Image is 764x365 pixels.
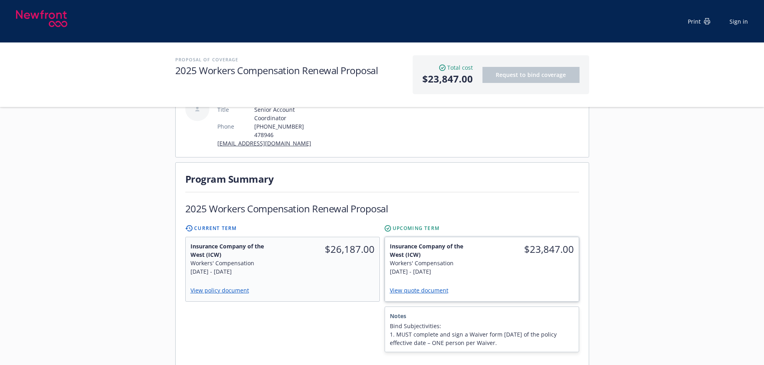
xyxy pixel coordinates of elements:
[190,259,278,267] div: Workers' Compensation
[390,322,574,347] span: Bind Subjectivities: 1. MUST complete and sign a Waiver form [DATE] of the policy effective date ...
[390,259,477,267] div: Workers' Compensation
[390,267,477,276] div: [DATE] - [DATE]
[185,202,388,215] h1: 2025 Workers Compensation Renewal Proposal
[730,17,748,26] a: Sign in
[190,286,255,294] a: View policy document
[175,64,405,77] h1: 2025 Workers Compensation Renewal Proposal
[422,72,473,86] span: $23,847.00
[287,242,375,256] span: $26,187.00
[390,242,477,259] span: Insurance Company of the West (ICW)
[217,139,311,147] a: [EMAIL_ADDRESS][DOMAIN_NAME]
[482,67,580,83] button: Request to bind coverage
[688,17,710,26] div: Print
[496,71,566,79] span: Request to bind coverage
[393,225,440,232] span: Upcoming Term
[447,63,473,72] span: Total cost
[390,312,574,320] span: Notes
[254,105,315,122] span: Senior Account Coordinator
[190,267,278,276] div: [DATE] - [DATE]
[390,286,455,294] a: View quote document
[194,225,237,232] span: Current Term
[175,55,405,64] h2: Proposal of coverage
[190,242,278,259] span: Insurance Company of the West (ICW)
[254,122,315,139] span: [PHONE_NUMBER] 478946
[217,122,234,131] span: Phone
[217,105,229,114] span: Title
[486,242,574,256] span: $23,847.00
[185,172,579,186] h1: Program Summary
